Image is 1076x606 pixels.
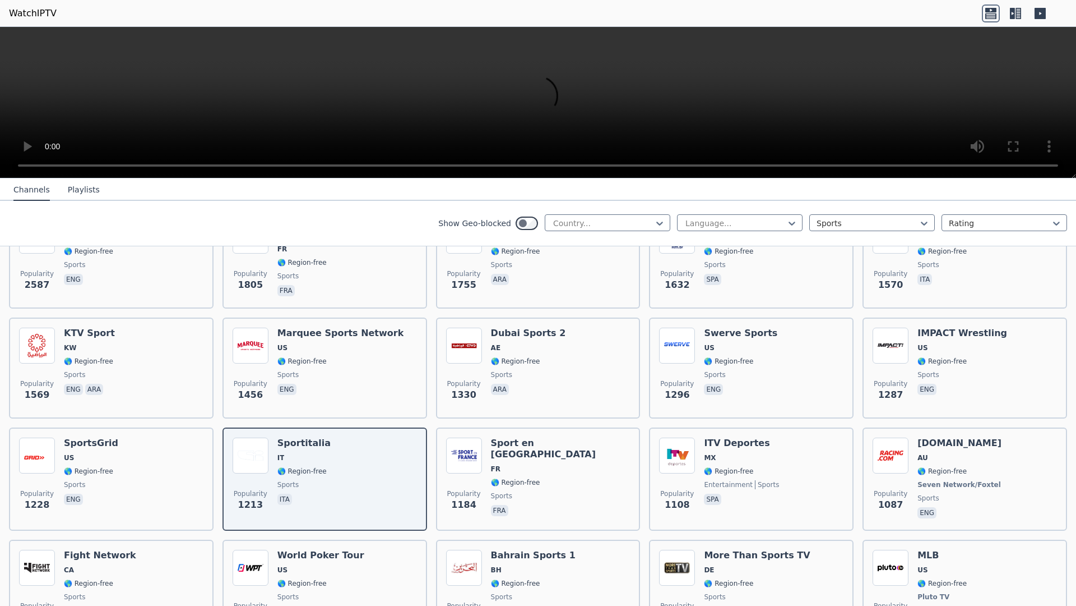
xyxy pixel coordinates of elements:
[704,343,714,352] span: US
[660,489,694,498] span: Popularity
[917,438,1003,449] h6: [DOMAIN_NAME]
[665,388,690,402] span: 1296
[277,357,327,366] span: 🌎 Region-free
[451,278,476,292] span: 1755
[64,247,113,256] span: 🌎 Region-free
[64,494,83,505] p: eng
[491,328,566,339] h6: Dubai Sports 2
[873,438,908,474] img: Racing.com
[233,438,268,474] img: Sportitalia
[704,438,779,449] h6: ITV Deportes
[917,494,939,503] span: sports
[13,180,50,201] button: Channels
[277,550,364,561] h6: World Poker Tour
[64,579,113,588] span: 🌎 Region-free
[64,343,77,352] span: KW
[277,566,287,575] span: US
[234,489,267,498] span: Popularity
[233,550,268,586] img: World Poker Tour
[491,492,512,501] span: sports
[491,247,540,256] span: 🌎 Region-free
[917,593,949,602] span: Pluto TV
[234,269,267,278] span: Popularity
[64,593,85,602] span: sports
[491,438,630,460] h6: Sport en [GEOGRAPHIC_DATA]
[9,7,57,20] a: WatchIPTV
[704,370,725,379] span: sports
[64,370,85,379] span: sports
[491,550,576,561] h6: Bahrain Sports 1
[491,343,500,352] span: AE
[660,379,694,388] span: Popularity
[64,566,74,575] span: CA
[491,357,540,366] span: 🌎 Region-free
[277,258,327,267] span: 🌎 Region-free
[874,379,907,388] span: Popularity
[665,278,690,292] span: 1632
[874,269,907,278] span: Popularity
[917,370,939,379] span: sports
[491,274,509,285] p: ara
[704,453,716,462] span: MX
[878,388,903,402] span: 1287
[917,566,927,575] span: US
[277,272,299,281] span: sports
[704,274,721,285] p: spa
[873,550,908,586] img: MLB
[25,498,50,512] span: 1228
[446,550,482,586] img: Bahrain Sports 1
[660,269,694,278] span: Popularity
[659,438,695,474] img: ITV Deportes
[277,245,287,254] span: FR
[878,278,903,292] span: 1570
[277,467,327,476] span: 🌎 Region-free
[277,384,296,395] p: eng
[874,489,907,498] span: Popularity
[917,467,967,476] span: 🌎 Region-free
[491,566,502,575] span: BH
[447,489,481,498] span: Popularity
[491,384,509,395] p: ara
[438,218,511,229] label: Show Geo-blocked
[491,465,500,474] span: FR
[491,370,512,379] span: sports
[64,357,113,366] span: 🌎 Region-free
[917,480,1001,489] span: Seven Network/Foxtel
[64,260,85,269] span: sports
[451,388,476,402] span: 1330
[277,453,285,462] span: IT
[491,579,540,588] span: 🌎 Region-free
[917,384,936,395] p: eng
[64,274,83,285] p: eng
[238,388,263,402] span: 1456
[491,505,508,516] p: fra
[917,343,927,352] span: US
[704,328,777,339] h6: Swerve Sports
[659,328,695,364] img: Swerve Sports
[755,480,779,489] span: sports
[917,507,936,518] p: eng
[20,379,54,388] span: Popularity
[25,278,50,292] span: 2587
[446,438,482,474] img: Sport en France
[665,498,690,512] span: 1108
[491,260,512,269] span: sports
[85,384,103,395] p: ara
[234,379,267,388] span: Popularity
[917,274,932,285] p: ita
[277,494,292,505] p: ita
[277,438,331,449] h6: Sportitalia
[917,357,967,366] span: 🌎 Region-free
[917,328,1007,339] h6: IMPACT Wrestling
[704,550,810,561] h6: More Than Sports TV
[704,357,753,366] span: 🌎 Region-free
[704,593,725,602] span: sports
[64,453,74,462] span: US
[704,566,714,575] span: DE
[917,247,967,256] span: 🌎 Region-free
[277,285,295,296] p: fra
[20,489,54,498] span: Popularity
[238,498,263,512] span: 1213
[277,370,299,379] span: sports
[491,478,540,487] span: 🌎 Region-free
